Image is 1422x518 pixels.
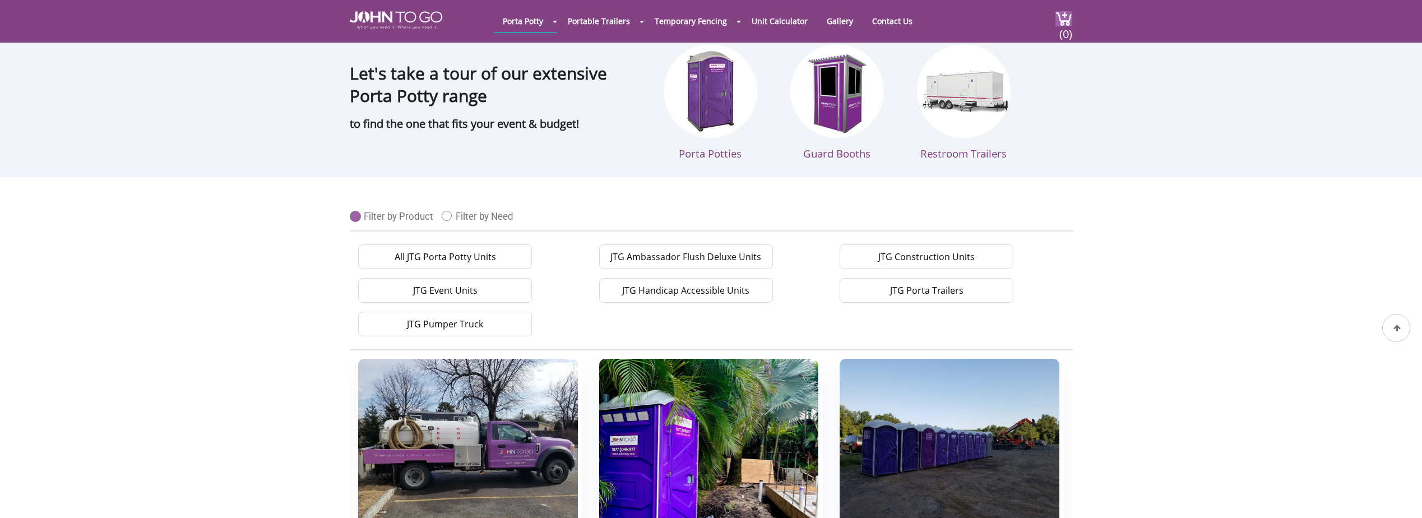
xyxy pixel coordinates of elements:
[442,205,522,222] a: Filter by Need
[920,146,1007,160] span: Restroom Trailers
[1055,11,1072,26] img: cart a
[1377,473,1422,518] button: Live Chat
[350,37,641,107] h1: Let's take a tour of our extensive Porta Potty range
[840,278,1013,303] a: JTG Porta Trailers
[803,146,870,160] span: Guard Booths
[917,44,1011,138] img: Restroon Trailers
[494,10,552,32] a: Porta Potty
[743,10,816,32] a: Unit Calculator
[358,244,532,269] a: All JTG Porta Potty Units
[350,205,442,222] a: Filter by Product
[664,44,757,138] img: Porta Potties
[358,278,532,303] a: JTG Event Units
[599,244,773,269] a: JTG Ambassador Flush Deluxe Units
[646,10,735,32] a: Temporary Fencing
[818,10,861,32] a: Gallery
[679,146,742,160] span: Porta Potties
[790,44,884,160] a: Guard Booths
[599,278,773,303] a: JTG Handicap Accessible Units
[790,44,884,138] img: Guard booths
[664,44,757,160] a: Porta Potties
[1059,17,1072,41] span: (0)
[559,10,638,32] a: Portable Trailers
[350,11,442,29] img: JOHN to go
[840,244,1013,269] a: JTG Construction Units
[358,312,532,336] a: JTG Pumper Truck
[350,113,641,135] p: to find the one that fits your event & budget!
[917,44,1011,160] a: Restroom Trailers
[864,10,921,32] a: Contact Us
